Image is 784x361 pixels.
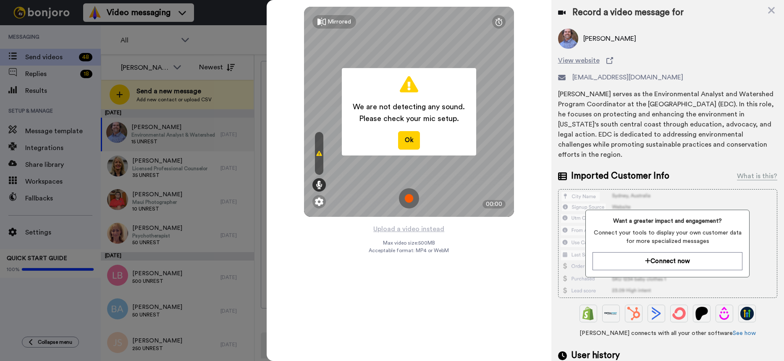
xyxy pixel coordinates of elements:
div: What is this? [737,171,777,181]
div: 00:00 [482,200,506,208]
button: Upload a video instead [371,224,447,235]
img: GoHighLevel [740,307,754,320]
div: [PERSON_NAME] serves as the Environmental Analyst and Watershed Program Coordinator at the [GEOGR... [558,89,777,160]
img: ActiveCampaign [650,307,663,320]
button: Connect now [593,252,742,270]
span: Connect your tools to display your own customer data for more specialized messages [593,229,742,245]
img: ic_gear.svg [315,198,323,206]
button: Ok [398,131,420,149]
a: See how [733,330,756,336]
span: We are not detecting any sound. [353,101,465,113]
img: Ontraport [604,307,618,320]
img: Shopify [582,307,595,320]
span: Acceptable format: MP4 or WebM [369,247,449,254]
a: View website [558,55,777,66]
span: Please check your mic setup. [353,113,465,124]
span: [PERSON_NAME] connects with all your other software [558,329,777,337]
img: Drip [718,307,731,320]
span: Imported Customer Info [571,170,669,182]
span: Max video size: 500 MB [383,240,435,246]
img: Patreon [695,307,708,320]
img: ic_record_start.svg [399,188,419,208]
span: [EMAIL_ADDRESS][DOMAIN_NAME] [572,72,683,82]
img: ConvertKit [672,307,686,320]
span: View website [558,55,600,66]
img: Hubspot [627,307,640,320]
span: Want a greater impact and engagement? [593,217,742,225]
